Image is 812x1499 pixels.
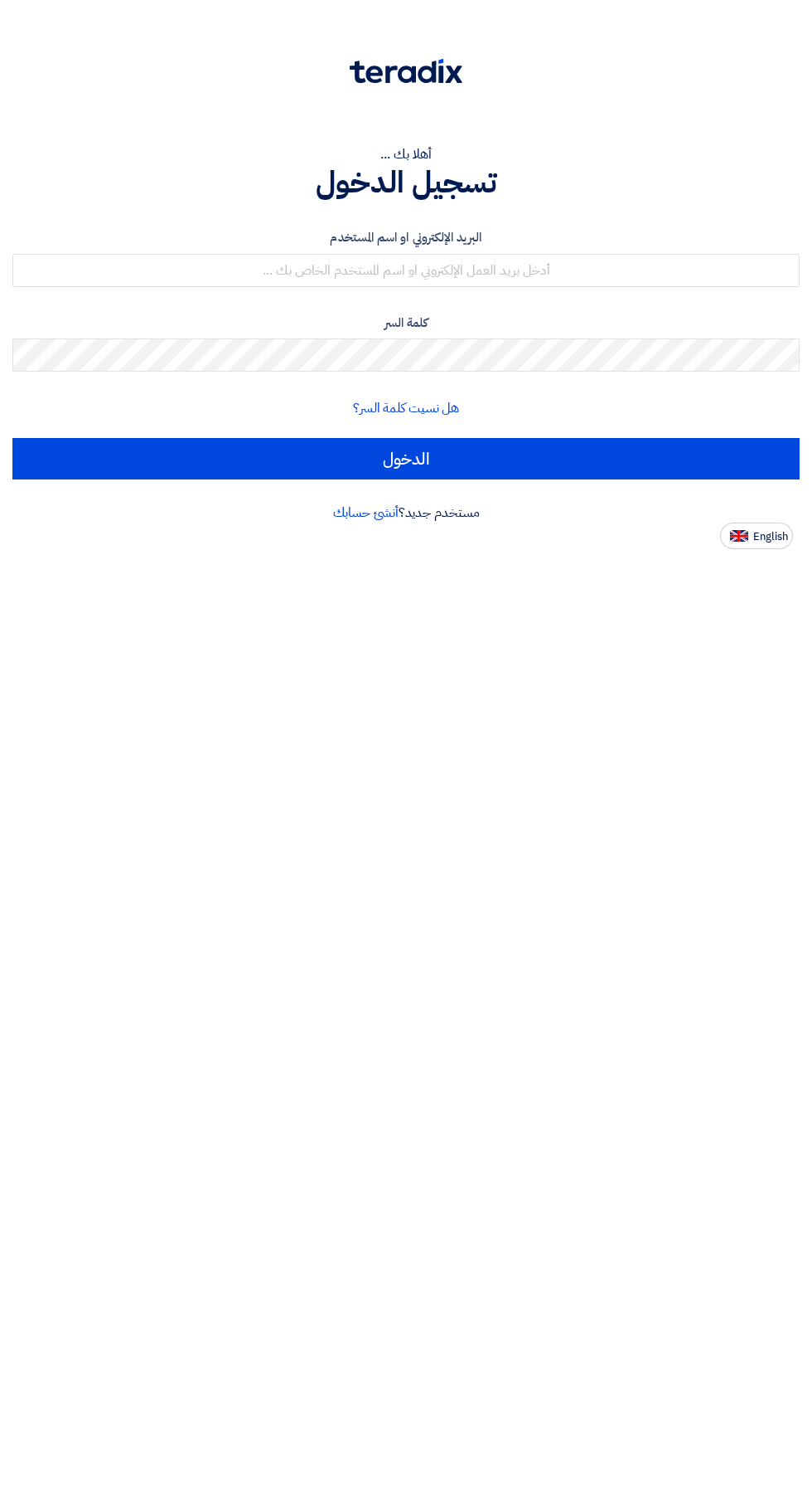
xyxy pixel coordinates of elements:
[730,530,748,543] img: en-US.png
[753,531,788,543] span: English
[12,438,800,479] input: الدخول
[353,398,459,418] a: هل نسيت كلمة السر؟
[12,144,800,164] div: أهلا بك ...
[720,523,793,549] button: English
[12,254,800,287] input: أدخل بريد العمل الإلكتروني او اسم المستخدم الخاص بك ...
[12,314,800,333] label: كلمة السر
[333,503,399,523] a: أنشئ حسابك
[12,228,800,247] label: البريد الإلكتروني او اسم المستخدم
[12,164,800,201] h1: تسجيل الدخول
[12,503,800,523] div: مستخدم جديد؟
[350,59,462,84] img: Teradix logo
